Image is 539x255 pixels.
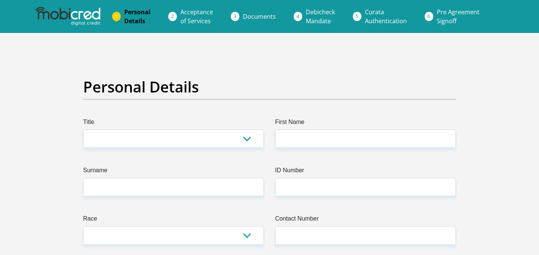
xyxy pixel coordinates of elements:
[437,8,479,25] span: Pre Agreement Signoff
[306,8,335,25] span: Debicheck Mandate
[180,8,213,25] span: Acceptance of Services
[83,178,264,196] input: Surname
[365,8,407,25] span: Curata Authentication
[83,118,264,130] label: Title
[359,4,413,28] a: CurataAuthentication
[275,118,456,130] label: First Name
[275,130,456,148] input: First Name
[275,214,456,226] label: Contact Number
[83,214,264,226] label: Race
[300,4,341,28] a: DebicheckMandate
[124,8,150,25] span: Personal Details
[243,12,276,21] span: Documents
[83,78,456,96] h2: Personal Details
[36,7,100,26] img: mobicred logo
[431,4,485,28] a: Pre AgreementSignoff
[83,166,264,178] label: Surname
[174,4,219,28] a: Acceptanceof Services
[275,178,456,196] input: ID Number
[275,166,456,178] label: ID Number
[237,9,282,24] a: Documents
[275,226,456,245] input: Contact Number
[118,4,156,28] a: PersonalDetails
